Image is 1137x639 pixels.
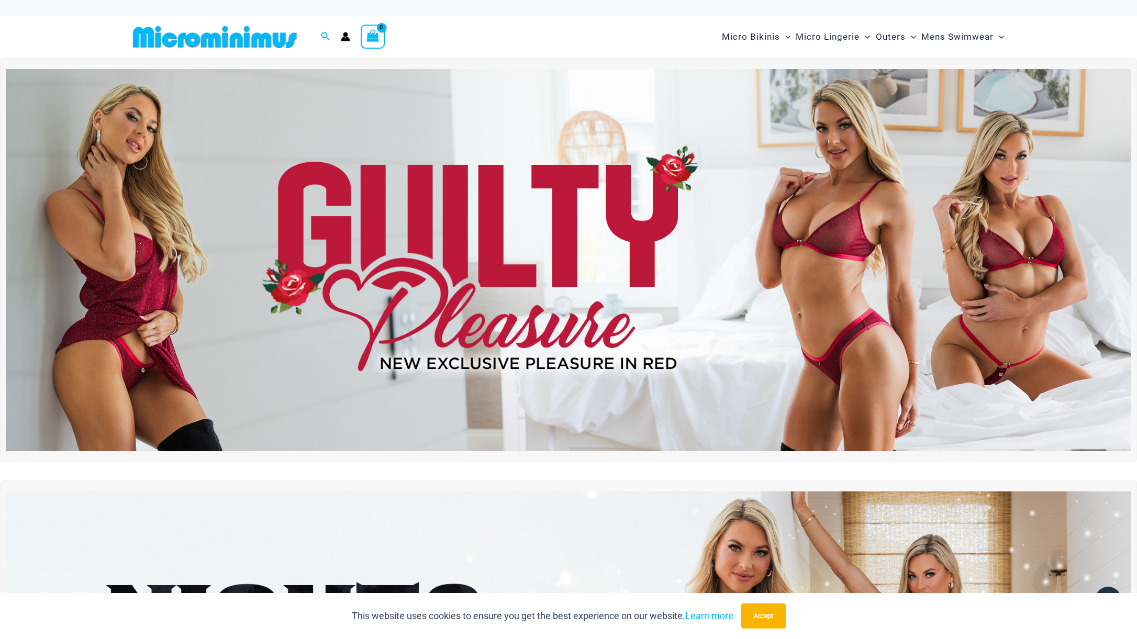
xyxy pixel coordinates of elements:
span: Outers [876,24,906,50]
a: Account icon link [341,32,350,41]
a: Mens SwimwearMenu ToggleMenu Toggle [919,21,1007,53]
span: Micro Lingerie [796,24,860,50]
span: Micro Bikinis [722,24,780,50]
button: Accept [741,603,786,629]
a: Search icon link [321,30,330,43]
a: View Shopping Cart, empty [361,25,385,49]
a: Learn more [685,610,733,621]
a: OutersMenu ToggleMenu Toggle [873,21,919,53]
span: Menu Toggle [994,24,1004,50]
span: Menu Toggle [860,24,870,50]
span: Menu Toggle [906,24,916,50]
span: Mens Swimwear [921,24,994,50]
img: MM SHOP LOGO FLAT [129,25,301,49]
nav: Site Navigation [718,19,1008,54]
span: Menu Toggle [780,24,790,50]
a: Micro BikinisMenu ToggleMenu Toggle [719,21,793,53]
img: Guilty Pleasures Red Lingerie [6,69,1131,452]
a: Micro LingerieMenu ToggleMenu Toggle [793,21,873,53]
p: This website uses cookies to ensure you get the best experience on our website. [352,608,733,624]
